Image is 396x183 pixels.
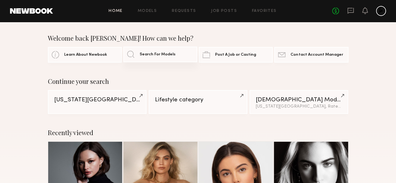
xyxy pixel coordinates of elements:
[48,78,348,85] div: Continue your search
[64,53,107,57] span: Learn About Newbook
[54,97,141,103] div: [US_STATE][GEOGRAPHIC_DATA]
[48,47,122,63] a: Learn About Newbook
[123,47,197,62] a: Search For Models
[199,47,273,63] a: Post A Job or Casting
[291,53,343,57] span: Contact Account Manager
[172,9,196,13] a: Requests
[256,104,342,109] div: [US_STATE][GEOGRAPHIC_DATA], Rate up to $200
[48,90,147,114] a: [US_STATE][GEOGRAPHIC_DATA]
[249,90,348,114] a: [DEMOGRAPHIC_DATA] Models[US_STATE][GEOGRAPHIC_DATA], Rate up to $200
[215,53,256,57] span: Post A Job or Casting
[48,129,348,136] div: Recently viewed
[155,97,241,103] div: Lifestyle category
[256,97,342,103] div: [DEMOGRAPHIC_DATA] Models
[140,53,176,57] span: Search For Models
[252,9,277,13] a: Favorites
[48,34,348,42] div: Welcome back [PERSON_NAME]! How can we help?
[109,9,123,13] a: Home
[274,47,348,63] a: Contact Account Manager
[138,9,157,13] a: Models
[211,9,237,13] a: Job Posts
[149,90,248,114] a: Lifestyle category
